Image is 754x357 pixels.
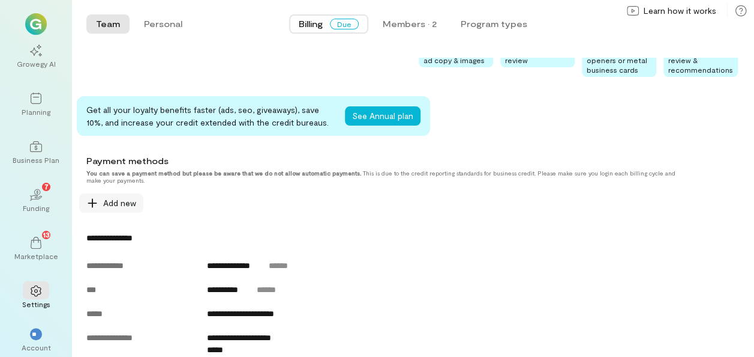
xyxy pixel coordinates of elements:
[330,19,359,29] span: Due
[86,103,335,129] div: Get all your loyalty benefits faster (ads, seo, giveaways), save 10%, and increase your credit ex...
[373,14,446,34] button: Members · 2
[14,83,58,126] a: Planning
[134,14,192,34] button: Personal
[17,59,56,69] div: Growegy AI
[23,203,49,213] div: Funding
[451,14,537,34] button: Program types
[22,107,50,117] div: Planning
[43,229,50,240] span: 13
[86,169,361,177] strong: You can save a payment method but please be aware that we do not allow automatic payments.
[14,131,58,174] a: Business Plan
[14,275,58,319] a: Settings
[44,181,49,192] span: 7
[644,5,716,17] span: Learn how it works
[86,169,683,184] div: This is due to the credit reporting standards for business credit. Please make sure you login eac...
[14,227,58,270] a: Marketplace
[86,14,130,34] button: Team
[289,14,368,34] button: BillingDue
[668,46,733,74] span: Website design review & recommendations
[103,197,136,209] span: Add new
[587,46,649,74] span: 5 engraved bottle openers or metal business cards
[22,343,51,352] div: Account
[383,18,437,30] div: Members · 2
[14,35,58,78] a: Growegy AI
[22,299,50,309] div: Settings
[14,179,58,222] a: Funding
[14,251,58,261] div: Marketplace
[299,18,323,30] span: Billing
[13,155,59,165] div: Business Plan
[345,106,420,126] button: See Annual plan
[86,155,683,167] div: Payment methods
